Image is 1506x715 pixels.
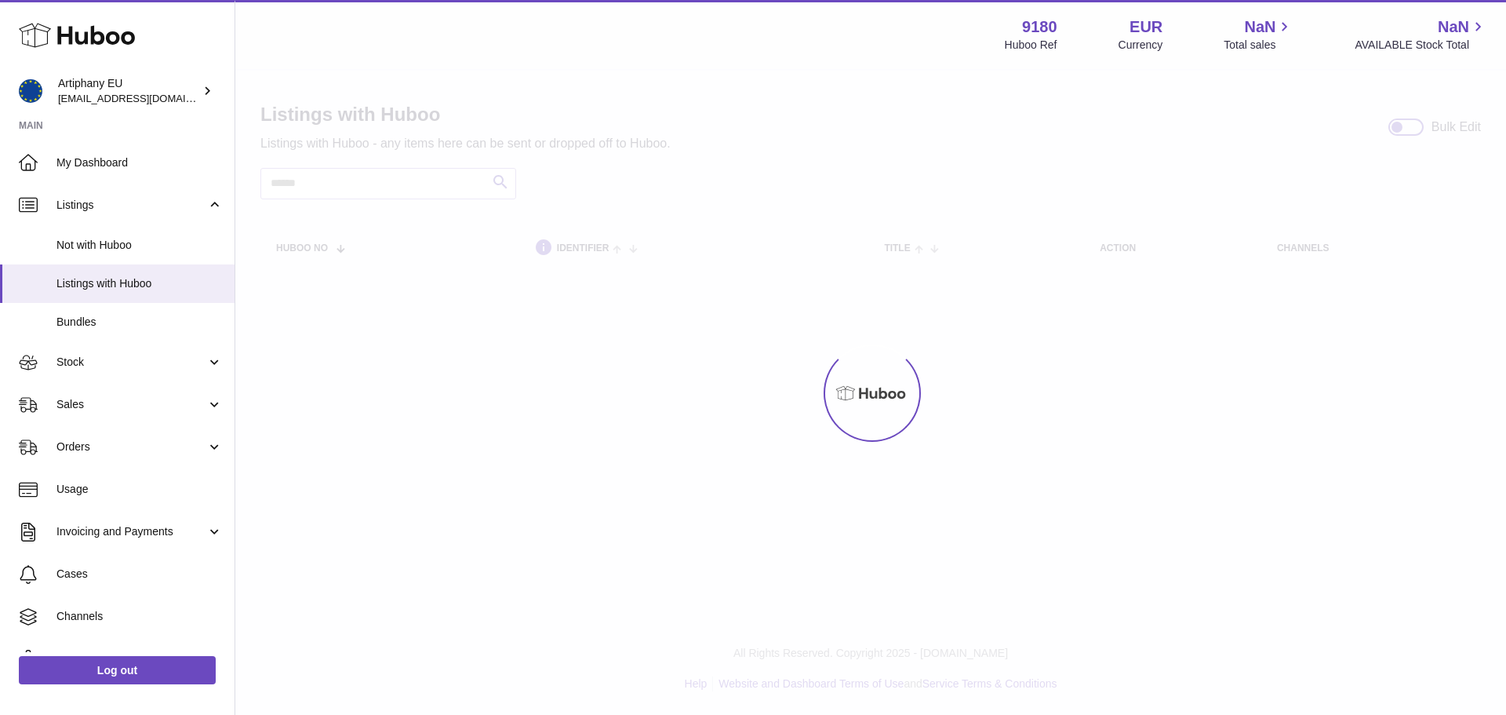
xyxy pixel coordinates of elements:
a: NaN AVAILABLE Stock Total [1355,16,1487,53]
span: Listings with Huboo [56,276,223,291]
span: Orders [56,440,206,454]
span: My Dashboard [56,155,223,170]
img: internalAdmin-9180@internal.huboo.com [19,79,42,103]
span: Cases [56,567,223,582]
div: Currency [1119,38,1163,53]
span: [EMAIL_ADDRESS][DOMAIN_NAME] [58,92,231,104]
a: NaN Total sales [1224,16,1293,53]
span: Settings [56,651,223,666]
span: NaN [1438,16,1469,38]
span: Channels [56,609,223,624]
span: Invoicing and Payments [56,524,206,539]
strong: EUR [1129,16,1162,38]
div: Huboo Ref [1005,38,1057,53]
span: Stock [56,355,206,370]
strong: 9180 [1022,16,1057,38]
span: Bundles [56,315,223,330]
span: Sales [56,397,206,412]
span: Total sales [1224,38,1293,53]
a: Log out [19,656,216,684]
span: AVAILABLE Stock Total [1355,38,1487,53]
span: Usage [56,482,223,497]
span: Not with Huboo [56,238,223,253]
span: NaN [1244,16,1275,38]
div: Artiphany EU [58,76,199,106]
span: Listings [56,198,206,213]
